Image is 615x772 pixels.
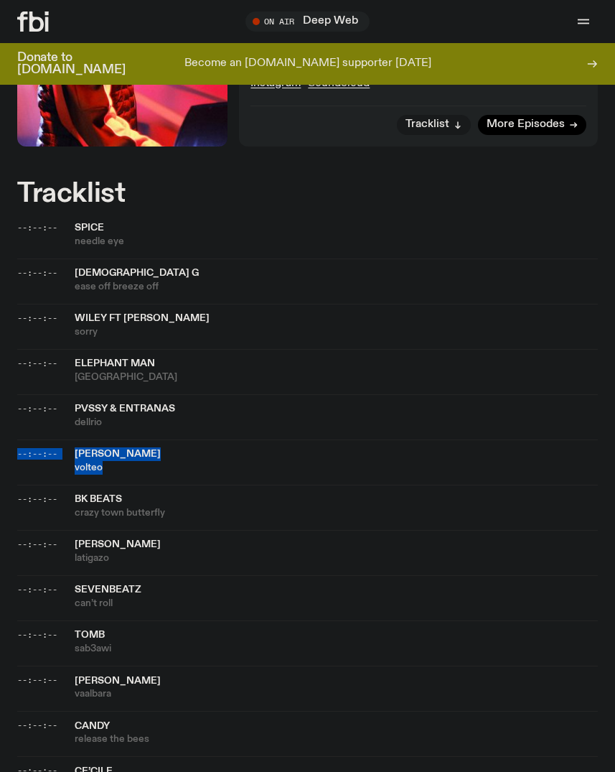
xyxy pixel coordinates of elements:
[75,268,199,278] span: [DEMOGRAPHIC_DATA] g
[75,404,175,414] span: PVSSY & entranas
[17,222,57,233] span: --:--:--
[75,687,598,701] span: vaalbara
[75,280,598,294] span: ease off breeze off
[75,223,104,233] span: spice
[75,461,598,475] span: volteo
[17,674,57,686] span: --:--:--
[397,115,471,135] button: Tracklist
[405,119,449,130] span: Tracklist
[17,358,57,369] span: --:--:--
[75,371,598,384] span: [GEOGRAPHIC_DATA]
[17,629,57,641] span: --:--:--
[75,416,598,429] span: dellrio
[75,506,598,520] span: crazy town butterfly
[75,597,598,610] span: can’t roll
[245,11,370,32] button: On AirDeep Web
[75,325,598,339] span: sorry
[17,312,57,324] span: --:--:--
[17,539,57,550] span: --:--:--
[17,403,57,414] span: --:--:--
[75,642,598,656] span: sab3awi
[75,585,141,595] span: sevenbeatz
[75,358,155,368] span: elephant man
[17,267,57,279] span: --:--:--
[17,720,57,731] span: --:--:--
[75,539,161,549] span: [PERSON_NAME]
[75,449,161,459] span: [PERSON_NAME]
[75,676,161,686] span: [PERSON_NAME]
[75,733,598,746] span: release the bees
[17,52,126,76] h3: Donate to [DOMAIN_NAME]
[478,115,586,135] a: More Episodes
[487,119,565,130] span: More Episodes
[250,78,301,89] a: Instagram
[75,721,110,731] span: candy
[75,552,598,565] span: latigazo
[17,181,598,207] h2: Tracklist
[75,494,122,504] span: BK beats
[184,57,431,70] p: Become an [DOMAIN_NAME] supporter [DATE]
[75,235,598,248] span: needle eye
[17,493,57,505] span: --:--:--
[17,584,57,595] span: --:--:--
[75,630,105,640] span: tomb
[308,78,370,89] a: Soundcloud
[17,448,57,460] span: --:--:--
[75,313,210,323] span: wiley ft [PERSON_NAME]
